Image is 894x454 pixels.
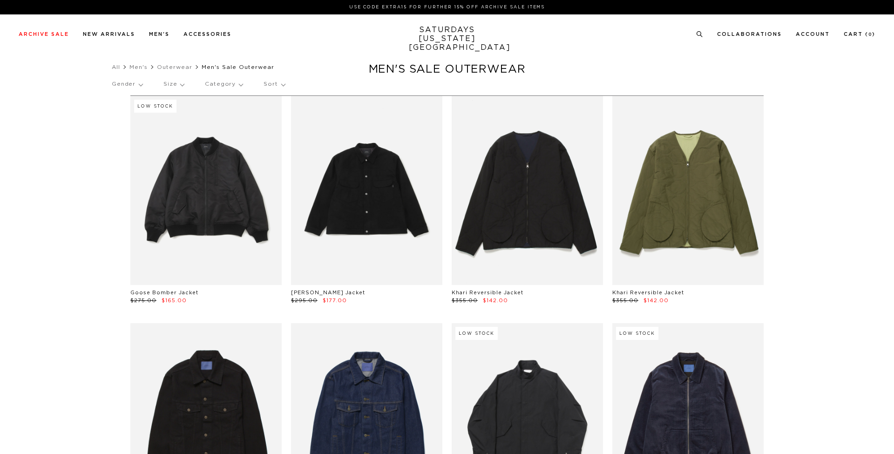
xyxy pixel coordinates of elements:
small: 0 [868,33,872,37]
a: Archive Sale [19,32,69,37]
span: $142.00 [483,298,508,303]
a: All [112,64,120,70]
a: SATURDAYS[US_STATE][GEOGRAPHIC_DATA] [409,26,486,52]
a: Collaborations [717,32,782,37]
span: $177.00 [323,298,347,303]
a: Outerwear [157,64,192,70]
a: Men's [129,64,148,70]
a: [PERSON_NAME] Jacket [291,290,365,295]
a: Cart (0) [844,32,875,37]
span: $275.00 [130,298,156,303]
a: Account [796,32,830,37]
span: $142.00 [643,298,669,303]
span: $295.00 [291,298,318,303]
a: Khari Reversible Jacket [452,290,523,295]
div: Low Stock [616,327,658,340]
span: $355.00 [452,298,478,303]
p: Sort [264,74,284,95]
p: Gender [112,74,142,95]
a: Accessories [183,32,231,37]
div: Low Stock [455,327,498,340]
p: Use Code EXTRA15 for Further 15% Off Archive Sale Items [22,4,872,11]
a: Men's [149,32,169,37]
span: Men's Sale Outerwear [202,64,274,70]
p: Category [205,74,243,95]
a: New Arrivals [83,32,135,37]
p: Size [163,74,184,95]
span: $355.00 [612,298,638,303]
a: Khari Reversible Jacket [612,290,684,295]
span: $165.00 [162,298,187,303]
a: Goose Bomber Jacket [130,290,198,295]
div: Low Stock [134,100,176,113]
